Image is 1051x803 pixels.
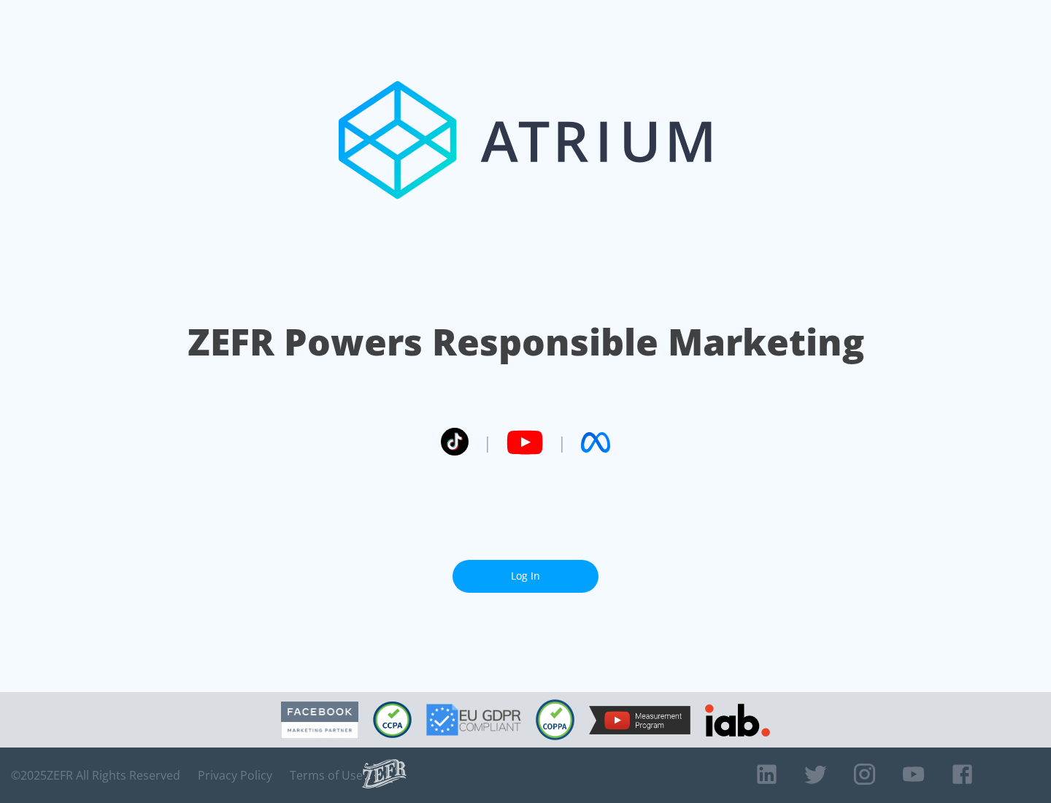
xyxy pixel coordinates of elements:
img: IAB [705,704,770,737]
img: GDPR Compliant [426,704,521,736]
span: | [558,431,566,453]
span: | [483,431,492,453]
img: Facebook Marketing Partner [281,702,358,739]
a: Log In [453,560,598,593]
a: Terms of Use [290,768,363,783]
img: CCPA Compliant [373,702,412,738]
span: © 2025 ZEFR All Rights Reserved [11,768,180,783]
a: Privacy Policy [198,768,272,783]
h1: ZEFR Powers Responsible Marketing [188,317,864,367]
img: YouTube Measurement Program [589,706,690,734]
img: COPPA Compliant [536,699,574,740]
